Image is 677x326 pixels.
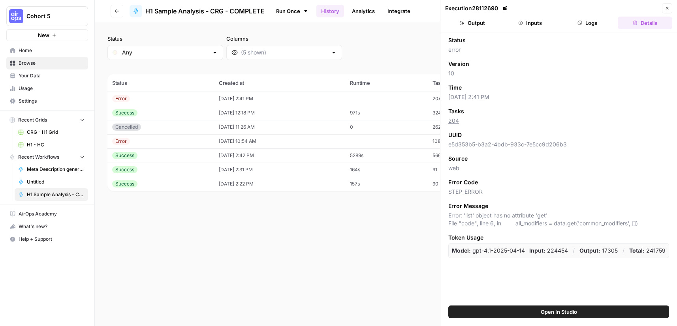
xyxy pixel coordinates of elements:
[214,120,345,134] td: [DATE] 11:26 AM
[448,234,669,242] span: Token Usage
[448,141,669,148] span: e5d353b5-b3a2-4bdb-933c-7e5cc9d206b3
[629,247,645,254] strong: Total:
[445,17,500,29] button: Output
[428,134,493,148] td: 1086
[6,44,88,57] a: Home
[214,74,345,92] th: Created at
[579,247,600,254] strong: Output:
[15,176,88,188] a: Untitled
[112,166,137,173] div: Success
[448,212,669,227] span: Error: 'list' object has no attribute 'get' File "code", line 6, in all_modifiers = data.get('com...
[448,117,459,124] a: 204
[112,95,130,102] div: Error
[214,163,345,177] td: [DATE] 2:31 PM
[18,154,59,161] span: Recent Workflows
[107,35,223,43] label: Status
[383,5,415,17] a: Integrate
[122,49,209,56] input: Any
[6,220,88,233] button: What's new?
[38,31,49,39] span: New
[214,177,345,191] td: [DATE] 2:22 PM
[6,208,88,220] a: AirOps Academy
[27,178,85,185] span: Untitled
[214,148,345,163] td: [DATE] 2:42 PM
[19,47,85,54] span: Home
[345,120,428,134] td: 0
[6,233,88,245] button: Help + Support
[112,180,137,187] div: Success
[6,69,88,82] a: Your Data
[316,5,344,17] a: History
[529,247,545,254] strong: Input:
[226,35,342,43] label: Columns
[107,74,214,92] th: Status
[6,95,88,107] a: Settings
[448,202,488,210] span: Error Message
[19,97,85,105] span: Settings
[112,124,141,131] div: Cancelled
[345,74,428,92] th: Runtime
[428,106,493,120] td: 324
[448,164,669,172] span: web
[448,305,669,318] button: Open In Studio
[448,60,469,68] span: Version
[6,57,88,69] a: Browse
[428,148,493,163] td: 566
[18,116,47,124] span: Recent Grids
[145,6,265,16] span: H1 Sample Analysis - CRG - COMPLETE
[112,109,137,116] div: Success
[112,138,130,145] div: Error
[541,308,577,316] span: Open In Studio
[15,139,88,151] a: H1 - HC
[529,247,568,255] p: 224454
[6,29,88,41] button: New
[214,106,345,120] td: [DATE] 12:18 PM
[428,177,493,191] td: 90
[271,4,313,18] a: Run Once
[6,82,88,95] a: Usage
[107,60,664,74] span: (7 records)
[19,85,85,92] span: Usage
[27,141,85,148] span: H1 - HC
[618,17,672,29] button: Details
[345,177,428,191] td: 157s
[27,191,85,198] span: H1 Sample Analysis - CRG - COMPLETE
[448,46,669,54] span: error
[452,247,471,254] strong: Model:
[428,74,493,92] th: Tasks
[428,92,493,106] td: 204
[560,17,615,29] button: Logs
[214,92,345,106] td: [DATE] 2:41 PM
[15,188,88,201] a: H1 Sample Analysis - CRG - COMPLETE
[241,49,327,56] input: (5 shown)
[448,107,464,115] span: Tasks
[448,188,669,196] span: STEP_ERROR
[26,12,74,20] span: Cohort 5
[345,163,428,177] td: 164s
[622,247,624,255] p: /
[130,5,265,17] a: H1 Sample Analysis - CRG - COMPLETE
[573,247,575,255] p: /
[448,36,466,44] span: Status
[19,72,85,79] span: Your Data
[6,151,88,163] button: Recent Workflows
[15,163,88,176] a: Meta Description generator (CRG)
[19,60,85,67] span: Browse
[347,5,380,17] a: Analytics
[629,247,666,255] p: 241759
[345,106,428,120] td: 971s
[448,131,462,139] span: UUID
[345,148,428,163] td: 5289s
[7,221,88,232] div: What's new?
[448,69,669,77] span: 10
[503,17,557,29] button: Inputs
[448,84,462,92] span: Time
[445,4,509,12] div: Execution 28112690
[9,9,23,23] img: Cohort 5 Logo
[27,166,85,173] span: Meta Description generator (CRG)
[448,93,669,101] span: [DATE] 2:41 PM
[214,134,345,148] td: [DATE] 10:54 AM
[6,114,88,126] button: Recent Grids
[6,6,88,26] button: Workspace: Cohort 5
[428,163,493,177] td: 91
